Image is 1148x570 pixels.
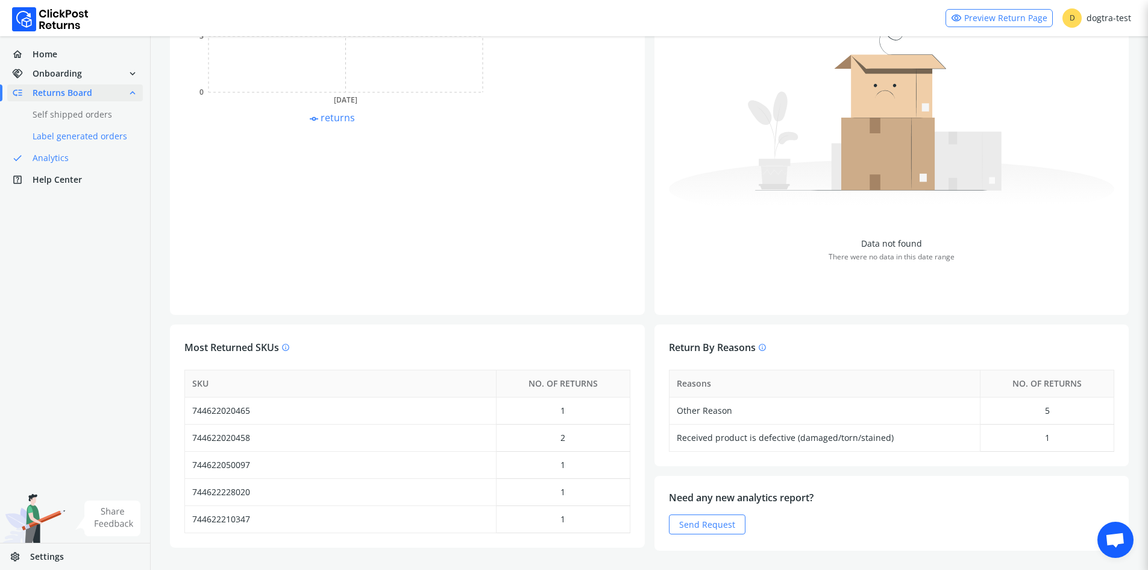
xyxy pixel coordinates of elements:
span: info [281,339,290,353]
span: Home [33,48,57,60]
h3: Need any new analytics report? [669,490,814,505]
span: settings [10,548,30,565]
th: SKU [185,370,497,397]
th: Reasons [669,370,980,397]
span: expand_more [127,65,138,82]
button: info [279,339,290,355]
span: low_priority [12,84,33,101]
td: 1 [496,397,630,425]
span: Returns Board [33,87,92,99]
a: Self shipped orders [7,106,157,123]
th: NO. OF RETURNS [496,370,630,397]
div: Open chat [1097,522,1134,558]
span: returns [321,111,355,124]
a: homeHome [7,46,143,63]
h3: Most Returned SKUs [184,340,279,355]
span: Onboarding [33,68,82,80]
td: 744622020458 [185,425,497,452]
a: visibilityPreview Return Page [946,9,1053,27]
td: 744622050097 [185,452,497,479]
td: 744622210347 [185,506,497,533]
span: info [758,339,767,353]
td: 1 [496,506,630,533]
td: Received product is defective (damaged/torn/stained) [669,425,980,452]
td: 744622228020 [185,479,497,506]
span: handshake [12,65,33,82]
th: NO. OF RETURNS [980,370,1114,397]
td: 2 [496,425,630,452]
div: dogtra-test [1062,8,1131,28]
a: Label generated orders [7,128,157,145]
span: expand_less [127,84,138,101]
tspan: [DATE] [334,95,357,105]
img: share feedback [75,501,141,536]
td: 5 [980,397,1114,425]
td: 744622020465 [185,397,497,425]
tspan: 3 [199,31,204,41]
img: Logo [12,7,89,31]
td: 1 [496,479,630,506]
span: D [1062,8,1082,28]
tspan: 0 [199,87,204,97]
a: doneAnalytics [7,150,157,166]
h3: Return By Reasons [669,340,756,355]
span: help_center [12,171,33,188]
a: Send Request [669,515,745,534]
span: done [12,150,23,166]
span: Settings [30,551,64,563]
td: 1 [496,452,630,479]
td: 1 [980,425,1114,452]
p: Data not found [669,238,1115,250]
td: Other Reason [669,397,980,425]
span: home [12,46,33,63]
span: Help Center [33,174,82,186]
a: help_centerHelp Center [7,171,143,188]
button: info [756,339,767,355]
p: There were no data in this date range [669,252,1115,262]
span: visibility [951,10,962,27]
